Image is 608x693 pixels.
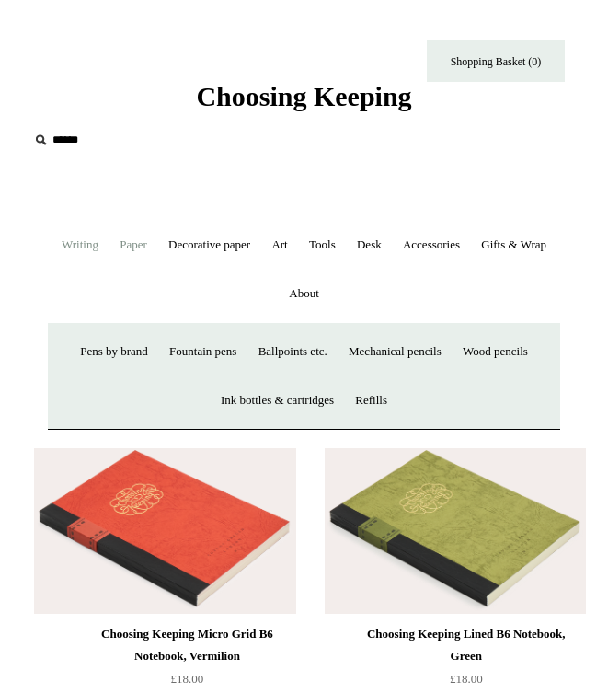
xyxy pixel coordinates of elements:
[472,221,556,270] a: Gifts & Wrap
[52,221,108,270] a: Writing
[159,221,259,270] a: Decorative paper
[453,328,537,376] a: Wood pencils
[325,448,586,614] img: Choosing Keeping Lined B6 Notebook, Green
[160,328,246,376] a: Fountain pens
[71,614,303,690] a: Choosing Keeping Micro Grid B6 Notebook, Vermilion £18.00
[366,623,566,667] div: Choosing Keeping Lined B6 Notebook, Green
[196,81,411,111] span: Choosing Keeping
[249,328,337,376] a: Ballpoints etc.
[196,96,411,109] a: Choosing Keeping
[71,328,157,376] a: Pens by brand
[75,623,298,667] div: Choosing Keeping Micro Grid B6 Notebook, Vermilion
[450,672,483,686] span: £18.00
[212,376,343,425] a: Ink bottles & cartridges
[110,221,156,270] a: Paper
[394,221,469,270] a: Accessories
[171,672,204,686] span: £18.00
[339,328,451,376] a: Mechanical pencils
[348,221,391,270] a: Desk
[346,376,396,425] a: Refills
[300,221,345,270] a: Tools
[361,614,570,690] a: Choosing Keeping Lined B6 Notebook, Green £18.00
[280,270,328,318] a: About
[71,448,332,614] a: Choosing Keeping Micro Grid B6 Notebook, Vermilion Choosing Keeping Micro Grid B6 Notebook, Vermi...
[34,448,295,614] img: Choosing Keeping Micro Grid B6 Notebook, Vermilion
[427,40,565,82] a: Shopping Basket (0)
[262,221,296,270] a: Art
